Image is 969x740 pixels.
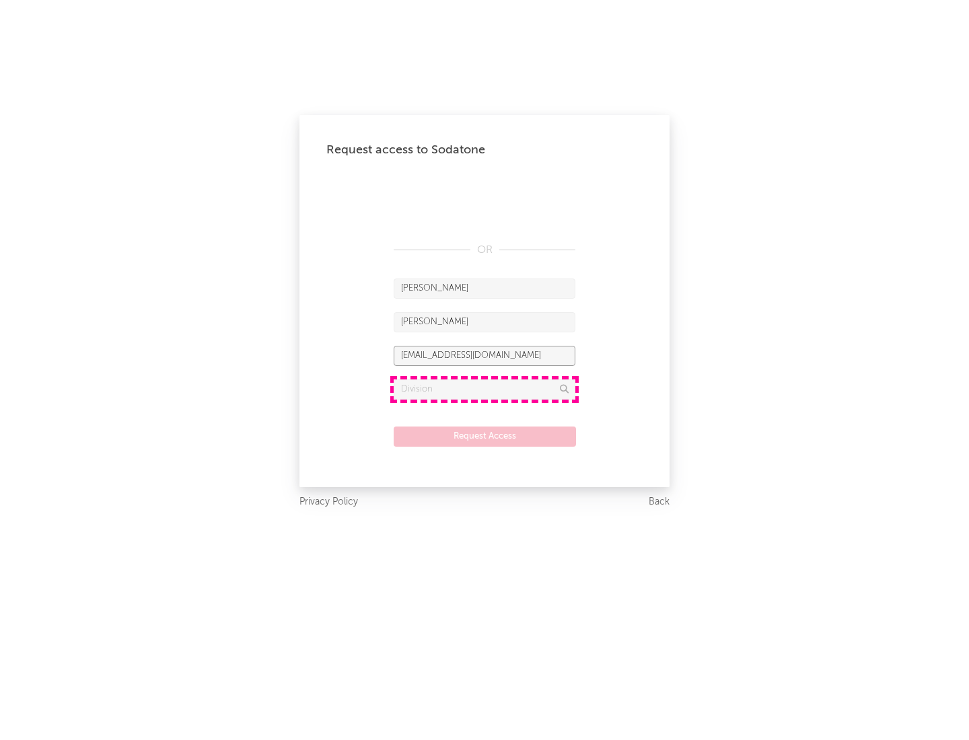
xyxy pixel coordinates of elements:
[394,346,575,366] input: Email
[394,312,575,332] input: Last Name
[299,494,358,511] a: Privacy Policy
[394,379,575,400] input: Division
[326,142,643,158] div: Request access to Sodatone
[649,494,670,511] a: Back
[394,427,576,447] button: Request Access
[394,242,575,258] div: OR
[394,279,575,299] input: First Name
